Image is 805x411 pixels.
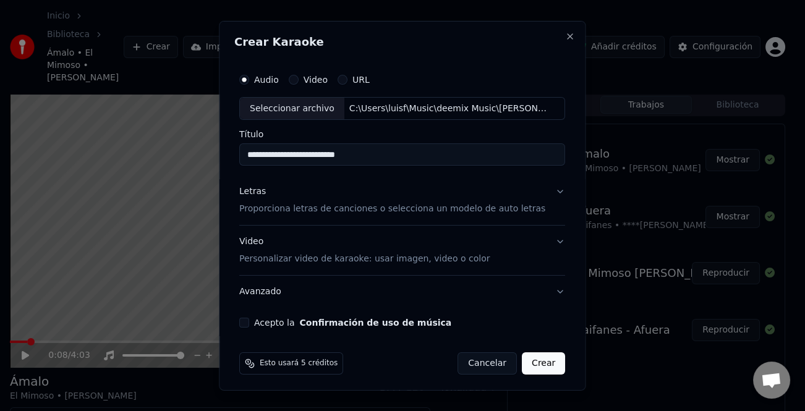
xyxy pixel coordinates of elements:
[239,176,565,225] button: LetrasProporciona letras de canciones o selecciona un modelo de auto letras
[304,75,328,83] label: Video
[254,75,279,83] label: Audio
[300,318,452,327] button: Acepto la
[344,102,555,114] div: C:\Users\luisf\Music\deemix Music\[PERSON_NAME] - Como Tu Mujer.mp3
[239,226,565,275] button: VideoPersonalizar video de karaoke: usar imagen, video o color
[522,352,565,375] button: Crear
[254,318,451,327] label: Acepto la
[239,235,490,265] div: Video
[239,253,490,265] p: Personalizar video de karaoke: usar imagen, video o color
[352,75,370,83] label: URL
[239,276,565,308] button: Avanzado
[260,358,338,368] span: Esto usará 5 créditos
[239,130,565,138] label: Título
[240,97,344,119] div: Seleccionar archivo
[234,36,570,47] h2: Crear Karaoke
[239,185,266,198] div: Letras
[239,203,545,215] p: Proporciona letras de canciones o selecciona un modelo de auto letras
[458,352,517,375] button: Cancelar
